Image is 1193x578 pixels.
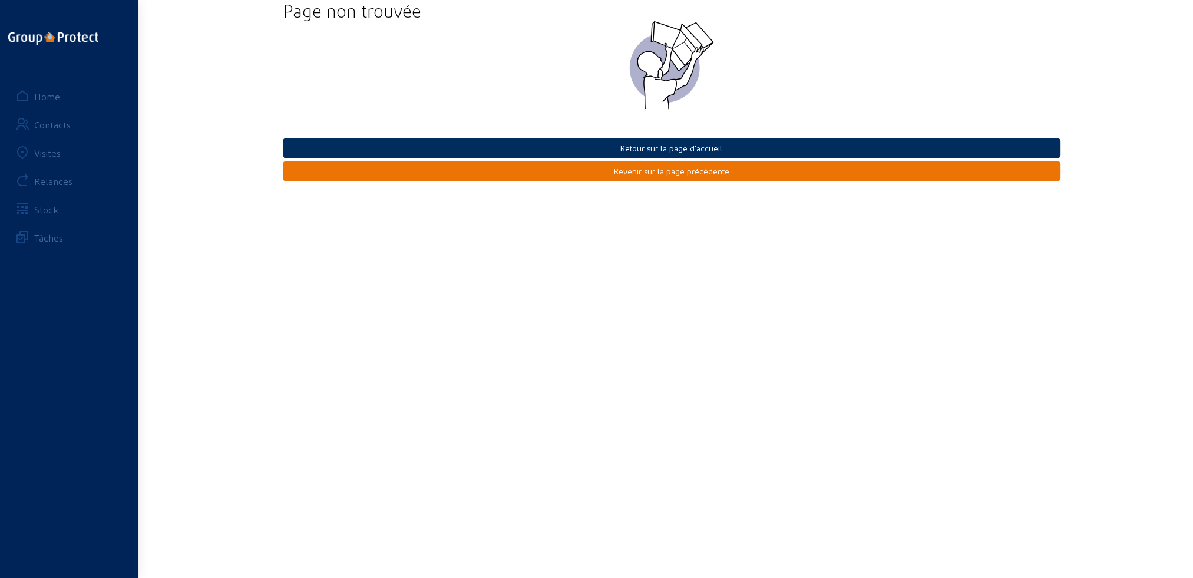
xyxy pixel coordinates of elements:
[34,119,71,130] div: Contacts
[34,232,63,243] div: Tâches
[34,204,58,215] div: Stock
[7,195,131,223] a: Stock
[7,167,131,195] a: Relances
[7,223,131,252] a: Tâches
[34,147,61,158] div: Visites
[7,138,131,167] a: Visites
[8,32,98,45] img: logo-oneline.png
[283,138,1060,158] button: Retour sur la page d'accueil
[34,176,72,187] div: Relances
[283,161,1060,181] button: Revenir sur la page précédente
[7,110,131,138] a: Contacts
[34,91,60,102] div: Home
[7,82,131,110] a: Home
